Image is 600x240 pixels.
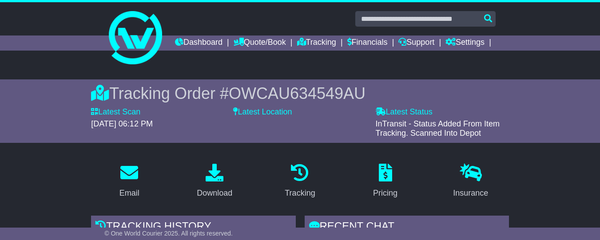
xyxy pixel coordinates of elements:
a: Quote/Book [234,35,286,51]
label: Latest Status [376,107,433,117]
div: RECENT CHAT [305,216,509,240]
a: Dashboard [175,35,223,51]
a: Financials [347,35,388,51]
span: [DATE] 06:12 PM [91,119,153,128]
div: Insurance [453,187,488,199]
a: Email [114,161,145,202]
label: Latest Location [233,107,292,117]
a: Tracking [279,161,321,202]
span: © One World Courier 2025. All rights reserved. [104,230,233,237]
a: Tracking [297,35,336,51]
span: OWCAU634549AU [229,84,366,102]
a: Support [398,35,434,51]
span: InTransit - Status Added From Item Tracking. Scanned Into Depot [376,119,500,138]
label: Latest Scan [91,107,140,117]
a: Insurance [447,161,494,202]
a: Pricing [367,161,403,202]
div: Tracking [285,187,315,199]
div: Download [197,187,232,199]
div: Pricing [373,187,397,199]
div: Tracking Order # [91,84,509,103]
div: Tracking history [91,216,295,240]
a: Download [191,161,238,202]
div: Email [119,187,139,199]
a: Settings [445,35,485,51]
